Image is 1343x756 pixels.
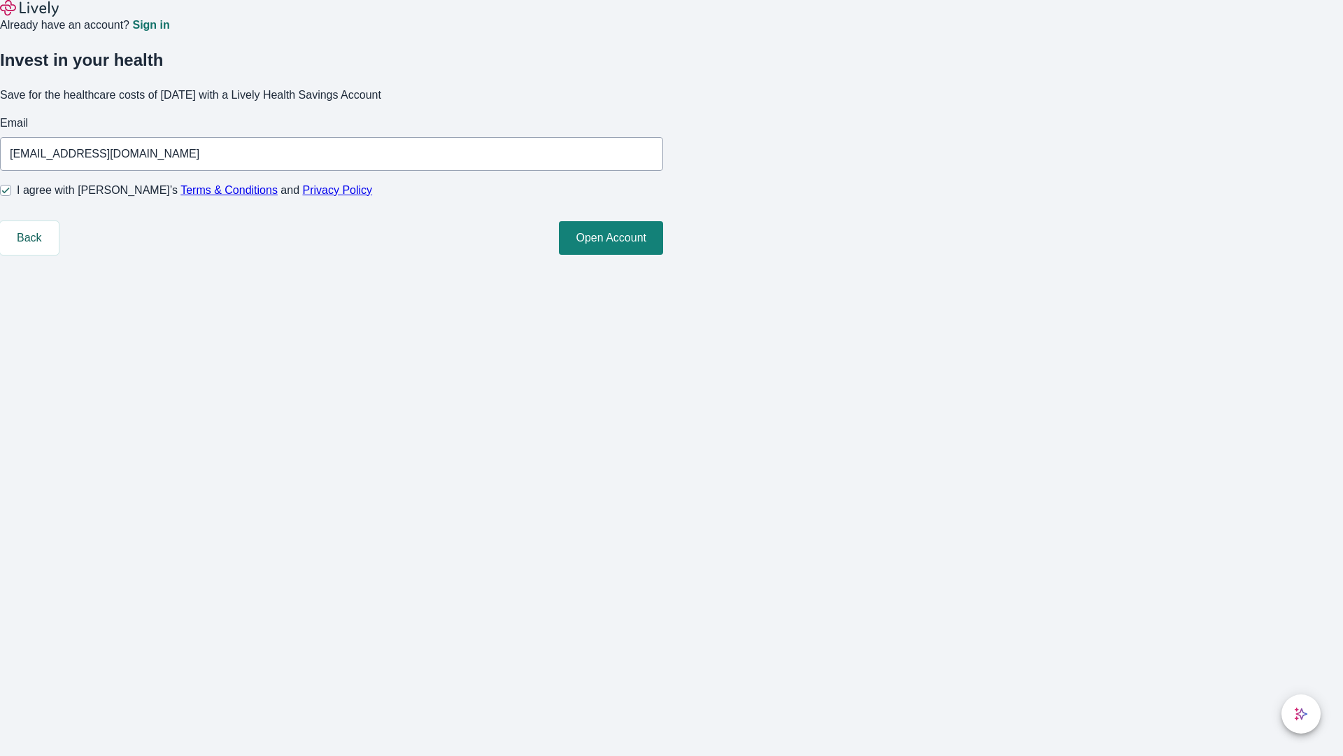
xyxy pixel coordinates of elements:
a: Sign in [132,20,169,31]
button: chat [1281,694,1321,734]
a: Privacy Policy [303,184,373,196]
span: I agree with [PERSON_NAME]’s and [17,182,372,199]
svg: Lively AI Assistant [1294,707,1308,721]
a: Terms & Conditions [180,184,278,196]
button: Open Account [559,221,663,255]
